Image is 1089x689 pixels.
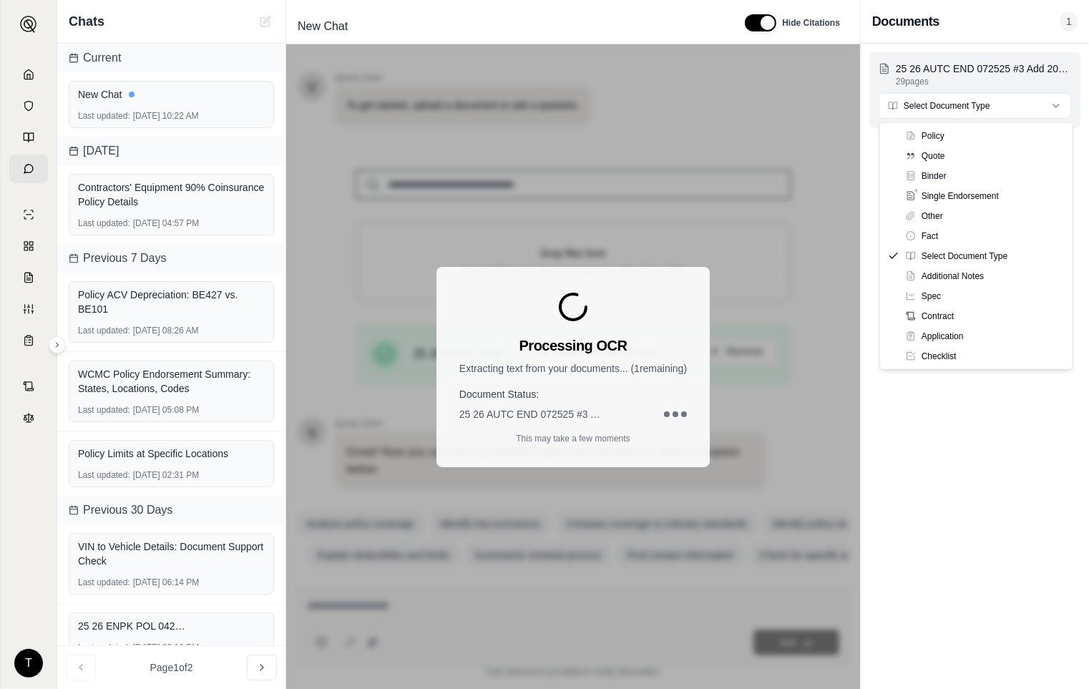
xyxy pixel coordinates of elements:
[922,331,964,342] span: Application
[922,170,947,182] span: Binder
[922,270,984,282] span: Additional Notes
[922,250,1008,262] span: Select Document Type
[922,130,944,142] span: Policy
[922,190,999,202] span: Single Endorsement
[922,290,941,302] span: Spec
[922,230,938,242] span: Fact
[922,150,945,162] span: Quote
[922,311,954,322] span: Contract
[922,210,943,222] span: Other
[922,351,957,362] span: Checklist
